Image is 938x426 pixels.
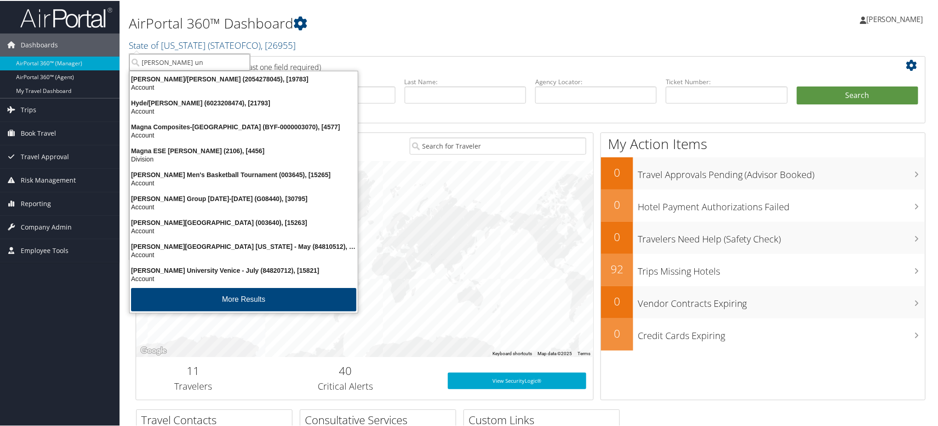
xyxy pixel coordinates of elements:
[21,191,51,214] span: Reporting
[143,57,852,73] h2: Airtinerary Lookup
[638,195,925,213] h3: Hotel Payment Authorizations Failed
[601,221,925,253] a: 0Travelers Need Help (Safety Check)
[129,13,664,32] h1: AirPortal 360™ Dashboard
[257,362,434,378] h2: 40
[124,154,363,162] div: Division
[638,292,925,309] h3: Vendor Contracts Expiring
[124,265,363,274] div: [PERSON_NAME] University Venice - July (84820712), [15821]
[124,170,363,178] div: [PERSON_NAME] Men's Basketball Tournament (003645), [15265]
[535,76,657,86] label: Agency Locator:
[860,5,932,32] a: [PERSON_NAME]
[601,228,633,244] h2: 0
[124,130,363,138] div: Account
[638,163,925,180] h3: Travel Approvals Pending (Advisor Booked)
[21,144,69,167] span: Travel Approval
[797,86,918,104] button: Search
[124,82,363,91] div: Account
[601,260,633,276] h2: 92
[601,133,925,153] h1: My Action Items
[638,324,925,341] h3: Credit Cards Expiring
[405,76,526,86] label: Last Name:
[124,98,363,106] div: Hyde/[PERSON_NAME] (6023208474), [21793]
[538,350,572,355] span: Map data ©2025
[601,196,633,212] h2: 0
[638,227,925,245] h3: Travelers Need Help (Safety Check)
[601,189,925,221] a: 0Hotel Payment Authorizations Failed
[601,293,633,308] h2: 0
[233,61,321,71] span: (at least one field required)
[131,287,356,311] button: More Results
[124,250,363,258] div: Account
[124,146,363,154] div: Magna ESE [PERSON_NAME] (2106), [4456]
[257,379,434,392] h3: Critical Alerts
[21,168,76,191] span: Risk Management
[448,372,586,388] a: View SecurityLogic®
[601,156,925,189] a: 0Travel Approvals Pending (Advisor Booked)
[410,137,586,154] input: Search for Traveler
[261,38,296,51] span: , [ 26955 ]
[21,238,69,261] span: Employee Tools
[124,242,363,250] div: [PERSON_NAME][GEOGRAPHIC_DATA] [US_STATE] - May (84810512), [15819]
[492,350,532,356] button: Keyboard shortcuts
[124,202,363,210] div: Account
[129,53,250,70] input: Search Accounts
[124,226,363,234] div: Account
[21,33,58,56] span: Dashboards
[601,317,925,350] a: 0Credit Cards Expiring
[143,362,243,378] h2: 11
[21,121,56,144] span: Book Travel
[638,259,925,277] h3: Trips Missing Hotels
[21,215,72,238] span: Company Admin
[866,13,923,23] span: [PERSON_NAME]
[124,274,363,282] div: Account
[124,178,363,186] div: Account
[578,350,590,355] a: Terms (opens in new tab)
[601,285,925,317] a: 0Vendor Contracts Expiring
[138,344,169,356] img: Google
[124,194,363,202] div: [PERSON_NAME] Group [DATE]-[DATE] (G08440), [30795]
[21,98,36,121] span: Trips
[20,6,112,28] img: airportal-logo.png
[124,74,363,82] div: [PERSON_NAME]/[PERSON_NAME] (2054278045), [19783]
[124,106,363,115] div: Account
[666,76,787,86] label: Ticket Number:
[601,325,633,340] h2: 0
[129,38,296,51] a: State of [US_STATE]
[601,253,925,285] a: 92Trips Missing Hotels
[138,344,169,356] a: Open this area in Google Maps (opens a new window)
[124,218,363,226] div: [PERSON_NAME][GEOGRAPHIC_DATA] (003640), [15263]
[208,38,261,51] span: ( STATEOFCO )
[124,122,363,130] div: Magna Composites-[GEOGRAPHIC_DATA] (BYF-0000003070), [4577]
[143,379,243,392] h3: Travelers
[601,164,633,179] h2: 0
